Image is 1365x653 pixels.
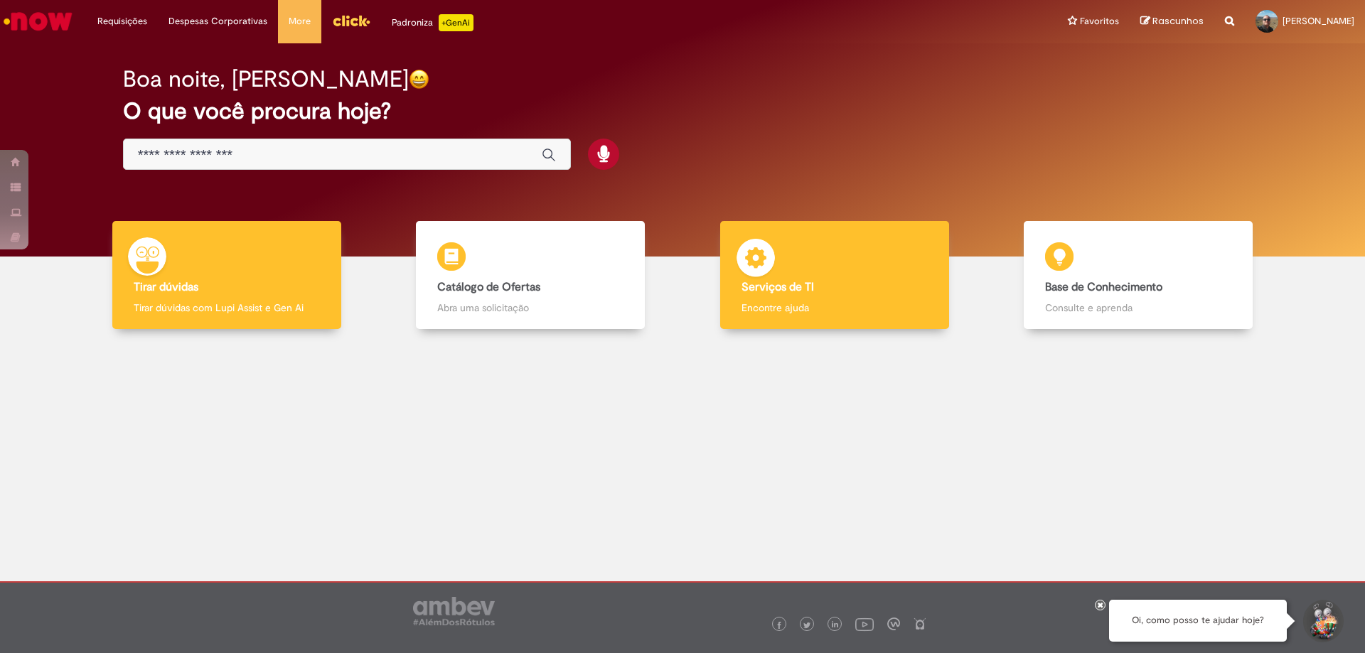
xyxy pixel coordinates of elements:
p: Encontre ajuda [742,301,928,315]
img: logo_footer_ambev_rotulo_gray.png [413,597,495,625]
p: Tirar dúvidas com Lupi Assist e Gen Ai [134,301,320,315]
b: Base de Conhecimento [1045,280,1162,294]
p: Abra uma solicitação [437,301,623,315]
a: Base de Conhecimento Consulte e aprenda [987,221,1291,330]
img: logo_footer_naosei.png [914,617,926,630]
p: Consulte e aprenda [1045,301,1231,315]
img: logo_footer_youtube.png [855,615,874,633]
img: ServiceNow [1,7,75,36]
span: More [289,14,311,28]
span: Rascunhos [1152,14,1204,28]
a: Catálogo de Ofertas Abra uma solicitação [379,221,683,330]
a: Serviços de TI Encontre ajuda [682,221,987,330]
b: Catálogo de Ofertas [437,280,540,294]
div: Oi, como posso te ajudar hoje? [1109,600,1287,642]
a: Rascunhos [1140,15,1204,28]
span: Despesas Corporativas [168,14,267,28]
h2: O que você procura hoje? [123,99,1243,124]
b: Tirar dúvidas [134,280,198,294]
img: logo_footer_twitter.png [803,622,810,629]
a: Tirar dúvidas Tirar dúvidas com Lupi Assist e Gen Ai [75,221,379,330]
button: Iniciar Conversa de Suporte [1301,600,1344,642]
img: logo_footer_facebook.png [776,622,783,629]
p: +GenAi [439,14,473,31]
img: click_logo_yellow_360x200.png [332,10,370,31]
img: logo_footer_linkedin.png [832,621,839,630]
span: Favoritos [1080,14,1119,28]
img: happy-face.png [409,69,429,90]
span: [PERSON_NAME] [1283,15,1354,27]
div: Padroniza [392,14,473,31]
b: Serviços de TI [742,280,814,294]
h2: Boa noite, [PERSON_NAME] [123,67,409,92]
span: Requisições [97,14,147,28]
img: logo_footer_workplace.png [887,617,900,630]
